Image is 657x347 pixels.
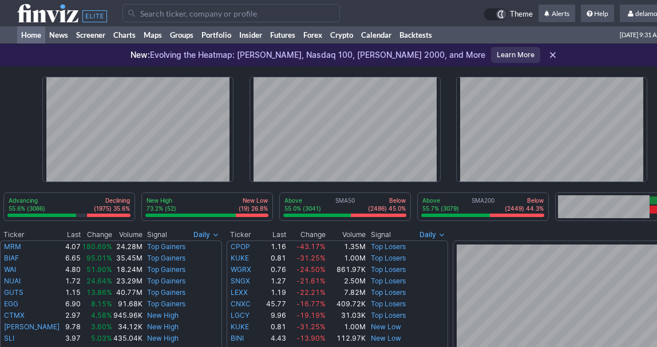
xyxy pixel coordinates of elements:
[484,8,533,21] a: Theme
[371,322,401,331] a: New Low
[45,26,72,44] a: News
[326,321,366,333] td: 1.00M
[113,229,143,240] th: Volume
[371,254,406,262] a: Top Losers
[109,26,140,44] a: Charts
[147,254,185,262] a: Top Gainers
[371,311,406,320] a: Top Losers
[296,265,326,274] span: -24.50%
[227,229,259,240] th: Ticker
[419,229,436,240] span: Daily
[147,204,176,212] p: 73.2% (52)
[113,321,143,333] td: 34.12K
[113,264,143,275] td: 18.24M
[94,204,130,212] p: (1975) 35.6%
[296,299,326,308] span: -16.77%
[130,49,485,61] p: Evolving the Heatmap: [PERSON_NAME], Nasdaq 100, [PERSON_NAME] 2000, and More
[287,229,326,240] th: Change
[326,253,366,264] td: 1.00M
[266,26,299,44] a: Futures
[231,311,250,320] a: LGCY
[326,275,366,287] td: 2.50M
[296,254,326,262] span: -31.25%
[113,287,143,298] td: 40.77M
[91,299,112,308] span: 8.15%
[60,240,81,253] td: 4.07
[259,310,287,321] td: 9.96
[82,242,112,251] span: 180.69%
[60,287,81,298] td: 1.15
[4,254,19,262] a: BIAF
[60,298,81,310] td: 6.90
[231,242,250,251] a: CPOP
[91,322,112,331] span: 3.60%
[231,322,249,331] a: KUKE
[147,288,185,297] a: Top Gainers
[371,277,406,285] a: Top Losers
[86,277,112,285] span: 24.64%
[491,47,540,63] a: Learn More
[191,229,222,240] button: Signals interval
[259,333,287,344] td: 4.43
[4,334,14,342] a: SLI
[231,254,249,262] a: KUKE
[72,26,109,44] a: Screener
[371,334,401,342] a: New Low
[326,298,366,310] td: 409.72K
[60,264,81,275] td: 4.80
[113,333,143,344] td: 435.04K
[259,298,287,310] td: 45.77
[91,311,112,320] span: 4.58%
[417,229,448,240] button: Signals interval
[539,5,575,23] a: Alerts
[510,8,533,21] span: Theme
[296,288,326,297] span: -22.21%
[86,288,112,297] span: 13.86%
[505,204,544,212] p: (2449) 44.3%
[239,196,268,204] p: New Low
[4,242,21,251] a: MRM
[371,288,406,297] a: Top Losers
[296,277,326,285] span: -21.61%
[113,298,143,310] td: 91.68K
[140,26,166,44] a: Maps
[147,277,185,285] a: Top Gainers
[122,4,340,22] input: Search
[60,229,81,240] th: Last
[296,311,326,320] span: -19.19%
[371,230,391,239] span: Signal
[4,277,21,285] a: NUAI
[86,265,112,274] span: 51.90%
[326,310,366,321] td: 31.03K
[147,196,176,204] p: New High
[505,196,544,204] p: Below
[326,333,366,344] td: 112.97K
[259,275,287,287] td: 1.27
[9,204,45,212] p: 55.6% (3086)
[17,26,45,44] a: Home
[284,196,321,204] p: Above
[368,196,406,204] p: Below
[259,287,287,298] td: 1.19
[239,204,268,212] p: (19) 26.8%
[147,242,185,251] a: Top Gainers
[368,204,406,212] p: (2486) 45.0%
[147,334,179,342] a: New High
[113,253,143,264] td: 35.45M
[259,240,287,253] td: 1.16
[86,254,112,262] span: 95.01%
[371,299,406,308] a: Top Losers
[4,288,23,297] a: GUTS
[113,275,143,287] td: 23.29M
[259,253,287,264] td: 0.81
[326,26,357,44] a: Crypto
[235,26,266,44] a: Insider
[326,287,366,298] td: 7.82M
[147,311,179,320] a: New High
[147,265,185,274] a: Top Gainers
[299,26,326,44] a: Forex
[147,322,179,331] a: New High
[231,277,250,285] a: SNGX
[231,288,248,297] a: LEXX
[259,229,287,240] th: Last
